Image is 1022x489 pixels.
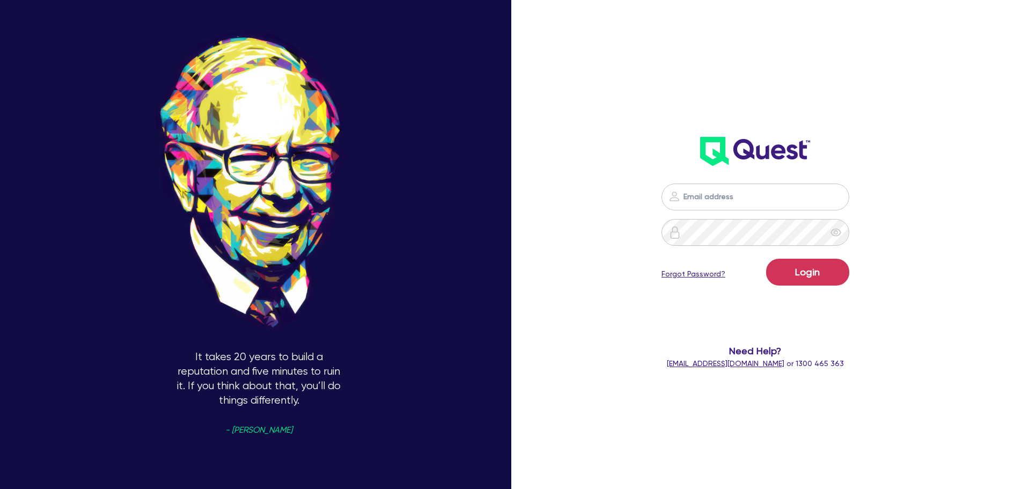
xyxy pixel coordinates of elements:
span: eye [830,227,841,238]
a: Forgot Password? [661,268,725,280]
button: Login [766,259,849,286]
img: wH2k97JdezQIQAAAABJRU5ErkJggg== [700,137,810,166]
a: [EMAIL_ADDRESS][DOMAIN_NAME] [667,359,784,368]
input: Email address [661,184,849,210]
span: - [PERSON_NAME] [225,426,292,434]
span: Need Help? [619,344,893,358]
img: icon-password [668,226,681,239]
img: icon-password [668,190,681,203]
span: or 1300 465 363 [667,359,844,368]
